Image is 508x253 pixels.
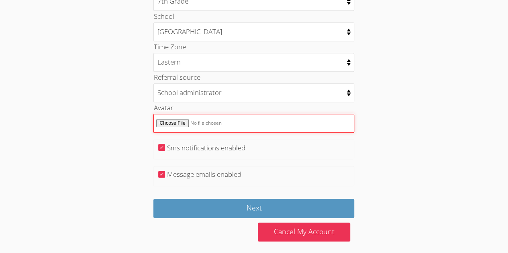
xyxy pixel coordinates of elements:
label: Message emails enabled [167,170,241,179]
input: Next [153,199,354,218]
label: Sms notifications enabled [167,143,245,152]
label: School [153,12,174,21]
label: Referral source [153,73,200,82]
a: Cancel My Account [258,223,350,241]
label: Time Zone [153,42,186,51]
label: Avatar [153,103,173,112]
